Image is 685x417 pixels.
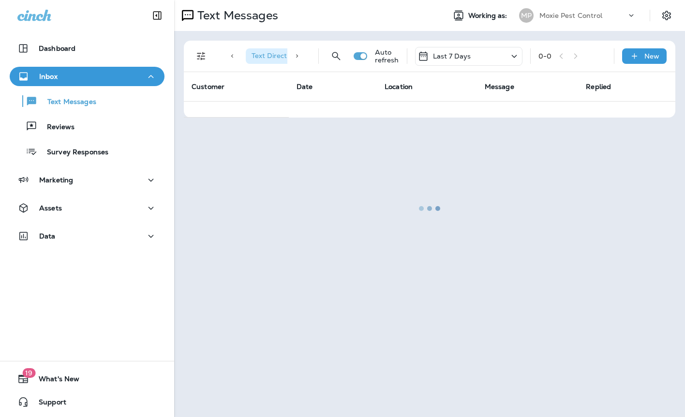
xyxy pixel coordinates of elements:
[10,170,164,190] button: Marketing
[10,369,164,388] button: 19What's New
[10,67,164,86] button: Inbox
[29,398,66,410] span: Support
[37,123,74,132] p: Reviews
[10,116,164,136] button: Reviews
[10,91,164,111] button: Text Messages
[10,226,164,246] button: Data
[144,6,171,25] button: Collapse Sidebar
[38,98,96,107] p: Text Messages
[39,204,62,212] p: Assets
[10,392,164,412] button: Support
[37,148,108,157] p: Survey Responses
[644,52,659,60] p: New
[10,39,164,58] button: Dashboard
[39,45,75,52] p: Dashboard
[10,198,164,218] button: Assets
[22,368,35,378] span: 19
[39,73,58,80] p: Inbox
[39,176,73,184] p: Marketing
[29,375,79,387] span: What's New
[10,141,164,162] button: Survey Responses
[39,232,56,240] p: Data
